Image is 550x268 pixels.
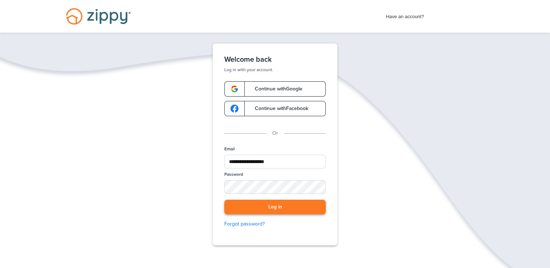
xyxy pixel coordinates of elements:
label: Email [224,146,235,152]
p: Or [272,129,278,137]
a: google-logoContinue withGoogle [224,81,326,97]
span: Continue with Facebook [248,106,308,111]
input: Email [224,155,326,168]
img: google-logo [230,105,238,113]
span: Continue with Google [248,86,302,92]
label: Password [224,171,243,178]
input: Password [224,180,326,194]
h1: Welcome back [224,55,326,64]
button: Log in [224,200,326,215]
span: Have an account? [386,9,424,21]
a: Forgot password? [224,220,326,228]
a: google-logoContinue withFacebook [224,101,326,116]
p: Log in with your account. [224,67,326,73]
img: google-logo [230,85,238,93]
